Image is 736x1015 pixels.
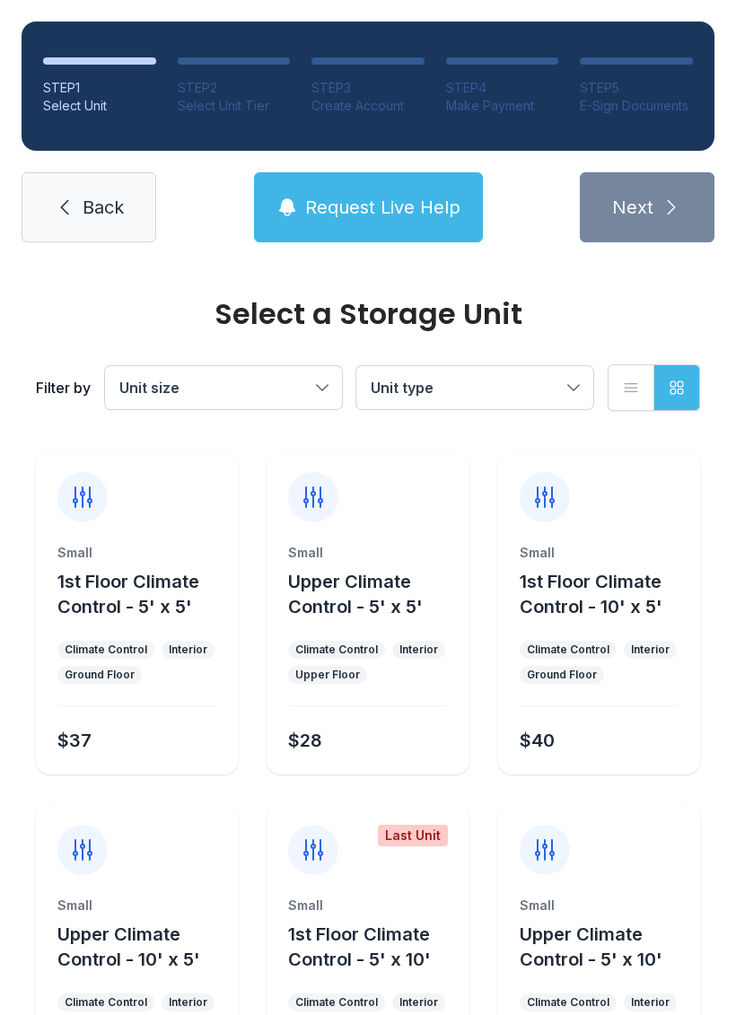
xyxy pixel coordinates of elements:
[446,79,559,97] div: STEP 4
[57,544,216,562] div: Small
[631,995,670,1010] div: Interior
[527,668,597,682] div: Ground Floor
[446,97,559,115] div: Make Payment
[65,995,147,1010] div: Climate Control
[305,195,460,220] span: Request Live Help
[378,825,448,846] div: Last Unit
[57,897,216,914] div: Small
[520,728,555,753] div: $40
[83,195,124,220] span: Back
[119,379,180,397] span: Unit size
[288,922,461,972] button: 1st Floor Climate Control - 5' x 10'
[178,79,291,97] div: STEP 2
[57,728,92,753] div: $37
[288,571,423,617] span: Upper Climate Control - 5' x 5'
[57,569,231,619] button: 1st Floor Climate Control - 5' x 5'
[288,728,322,753] div: $28
[57,923,200,970] span: Upper Climate Control - 10' x 5'
[178,97,291,115] div: Select Unit Tier
[520,569,693,619] button: 1st Floor Climate Control - 10' x 5'
[527,643,609,657] div: Climate Control
[295,995,378,1010] div: Climate Control
[57,922,231,972] button: Upper Climate Control - 10' x 5'
[371,379,434,397] span: Unit type
[520,897,679,914] div: Small
[527,995,609,1010] div: Climate Control
[520,544,679,562] div: Small
[399,643,438,657] div: Interior
[288,923,431,970] span: 1st Floor Climate Control - 5' x 10'
[631,643,670,657] div: Interior
[105,366,342,409] button: Unit size
[311,79,425,97] div: STEP 3
[295,668,360,682] div: Upper Floor
[399,995,438,1010] div: Interior
[612,195,653,220] span: Next
[356,366,593,409] button: Unit type
[520,571,662,617] span: 1st Floor Climate Control - 10' x 5'
[57,571,199,617] span: 1st Floor Climate Control - 5' x 5'
[288,569,461,619] button: Upper Climate Control - 5' x 5'
[169,643,207,657] div: Interior
[288,544,447,562] div: Small
[520,922,693,972] button: Upper Climate Control - 5' x 10'
[43,97,156,115] div: Select Unit
[288,897,447,914] div: Small
[65,668,135,682] div: Ground Floor
[43,79,156,97] div: STEP 1
[36,300,700,328] div: Select a Storage Unit
[520,923,662,970] span: Upper Climate Control - 5' x 10'
[295,643,378,657] div: Climate Control
[311,97,425,115] div: Create Account
[36,377,91,398] div: Filter by
[580,79,693,97] div: STEP 5
[580,97,693,115] div: E-Sign Documents
[169,995,207,1010] div: Interior
[65,643,147,657] div: Climate Control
